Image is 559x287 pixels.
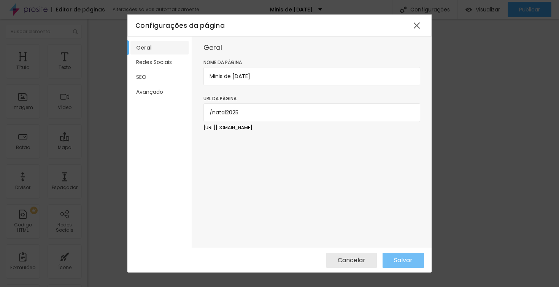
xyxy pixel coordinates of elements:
[203,59,242,66] span: Nome da página
[203,44,420,51] div: Geral
[135,21,225,30] span: Configurações da página
[130,55,189,69] li: Redes Sociais
[130,85,189,99] li: Avançado
[394,257,413,264] span: Salvar
[130,41,189,55] li: Geral
[338,257,365,264] span: Cancelar
[130,70,189,84] li: SEO
[326,253,377,268] button: Cancelar
[203,95,237,102] span: URL da página
[383,253,424,268] button: Salvar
